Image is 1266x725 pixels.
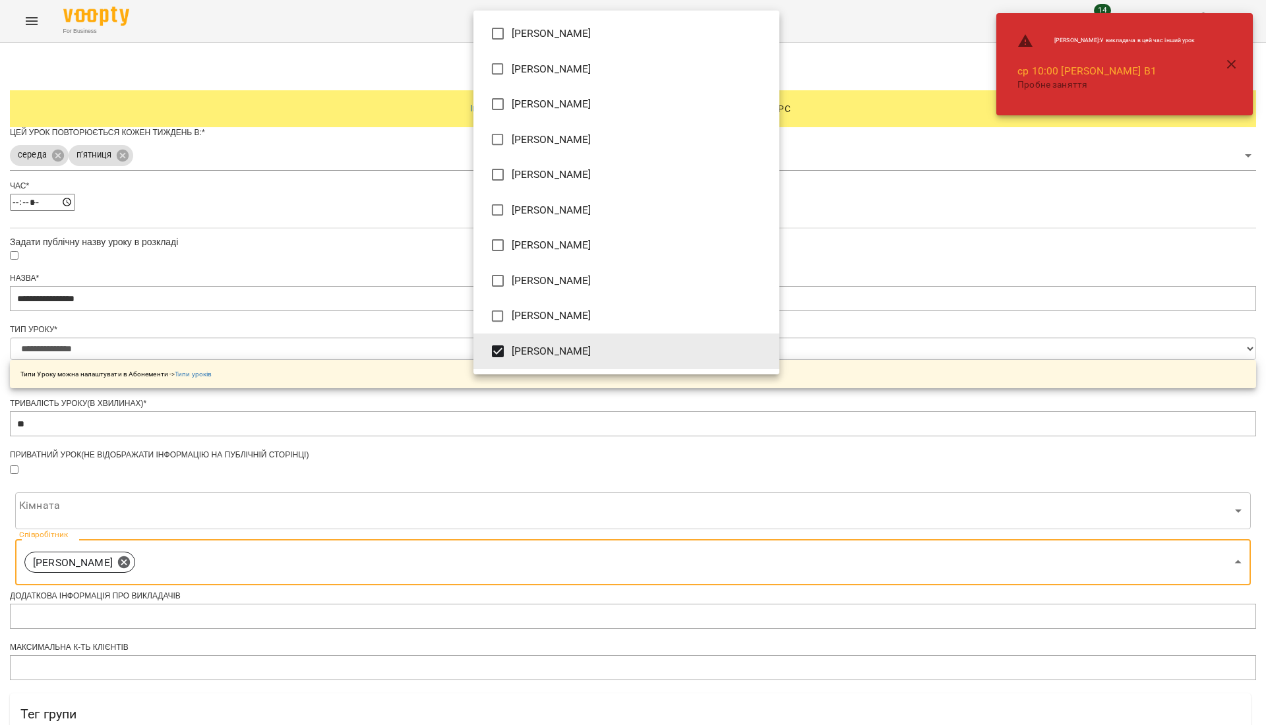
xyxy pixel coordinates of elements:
[473,51,779,87] li: [PERSON_NAME]
[473,299,779,334] li: [PERSON_NAME]
[1017,78,1195,92] p: Пробне заняття
[1017,65,1157,77] a: ср 10:00 [PERSON_NAME] В1
[473,263,779,299] li: [PERSON_NAME]
[473,16,779,51] li: [PERSON_NAME]
[1007,28,1205,54] li: [PERSON_NAME] : У викладача в цей час інший урок
[473,192,779,228] li: [PERSON_NAME]
[473,227,779,263] li: [PERSON_NAME]
[473,86,779,122] li: [PERSON_NAME]
[473,157,779,192] li: [PERSON_NAME]
[473,122,779,158] li: [PERSON_NAME]
[473,333,779,369] li: [PERSON_NAME]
